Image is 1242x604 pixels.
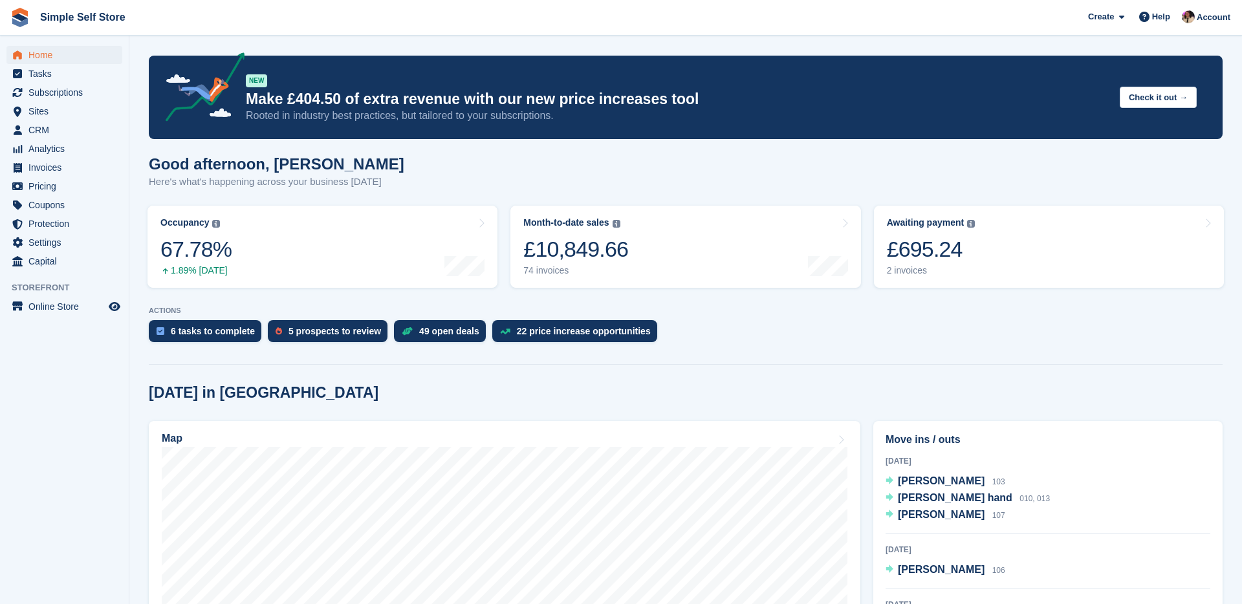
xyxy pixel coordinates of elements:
[1182,10,1195,23] img: Scott McCutcheon
[107,299,122,314] a: Preview store
[992,511,1005,520] span: 107
[147,206,497,288] a: Occupancy 67.78% 1.89% [DATE]
[171,326,255,336] div: 6 tasks to complete
[149,320,268,349] a: 6 tasks to complete
[246,109,1109,123] p: Rooted in industry best practices, but tailored to your subscriptions.
[28,121,106,139] span: CRM
[6,121,122,139] a: menu
[517,326,651,336] div: 22 price increase opportunities
[886,507,1005,524] a: [PERSON_NAME] 107
[6,158,122,177] a: menu
[28,233,106,252] span: Settings
[155,52,245,126] img: price-adjustments-announcement-icon-8257ccfd72463d97f412b2fc003d46551f7dbcb40ab6d574587a9cd5c0d94...
[28,297,106,316] span: Online Store
[28,158,106,177] span: Invoices
[28,102,106,120] span: Sites
[6,83,122,102] a: menu
[28,65,106,83] span: Tasks
[886,490,1050,507] a: [PERSON_NAME] hand 010, 013
[419,326,479,336] div: 49 open deals
[967,220,975,228] img: icon-info-grey-7440780725fd019a000dd9b08b2336e03edf1995a4989e88bcd33f0948082b44.svg
[613,220,620,228] img: icon-info-grey-7440780725fd019a000dd9b08b2336e03edf1995a4989e88bcd33f0948082b44.svg
[1088,10,1114,23] span: Create
[6,65,122,83] a: menu
[212,220,220,228] img: icon-info-grey-7440780725fd019a000dd9b08b2336e03edf1995a4989e88bcd33f0948082b44.svg
[149,155,404,173] h1: Good afternoon, [PERSON_NAME]
[268,320,394,349] a: 5 prospects to review
[28,140,106,158] span: Analytics
[35,6,131,28] a: Simple Self Store
[149,384,378,402] h2: [DATE] in [GEOGRAPHIC_DATA]
[157,327,164,335] img: task-75834270c22a3079a89374b754ae025e5fb1db73e45f91037f5363f120a921f8.svg
[898,509,985,520] span: [PERSON_NAME]
[28,177,106,195] span: Pricing
[6,215,122,233] a: menu
[898,564,985,575] span: [PERSON_NAME]
[402,327,413,336] img: deal-1b604bf984904fb50ccaf53a9ad4b4a5d6e5aea283cecdc64d6e3604feb123c2.svg
[992,477,1005,486] span: 103
[6,140,122,158] a: menu
[523,236,628,263] div: £10,849.66
[160,236,232,263] div: 67.78%
[289,326,381,336] div: 5 prospects to review
[886,562,1005,579] a: [PERSON_NAME] 106
[276,327,282,335] img: prospect-51fa495bee0391a8d652442698ab0144808aea92771e9ea1ae160a38d050c398.svg
[886,473,1005,490] a: [PERSON_NAME] 103
[1019,494,1050,503] span: 010, 013
[10,8,30,27] img: stora-icon-8386f47178a22dfd0bd8f6a31ec36ba5ce8667c1dd55bd0f319d3a0aa187defe.svg
[394,320,492,349] a: 49 open deals
[6,102,122,120] a: menu
[523,217,609,228] div: Month-to-date sales
[6,196,122,214] a: menu
[6,46,122,64] a: menu
[28,46,106,64] span: Home
[898,492,1012,503] span: [PERSON_NAME] hand
[1197,11,1230,24] span: Account
[6,297,122,316] a: menu
[6,252,122,270] a: menu
[886,455,1210,467] div: [DATE]
[6,233,122,252] a: menu
[886,544,1210,555] div: [DATE]
[246,90,1109,109] p: Make £404.50 of extra revenue with our new price increases tool
[510,206,860,288] a: Month-to-date sales £10,849.66 74 invoices
[886,432,1210,448] h2: Move ins / outs
[28,215,106,233] span: Protection
[149,175,404,189] p: Here's what's happening across your business [DATE]
[28,196,106,214] span: Coupons
[887,217,964,228] div: Awaiting payment
[898,475,985,486] span: [PERSON_NAME]
[492,320,664,349] a: 22 price increase opportunities
[887,236,975,263] div: £695.24
[246,74,267,87] div: NEW
[160,265,232,276] div: 1.89% [DATE]
[500,329,510,334] img: price_increase_opportunities-93ffe204e8149a01c8c9dc8f82e8f89637d9d84a8eef4429ea346261dce0b2c0.svg
[6,177,122,195] a: menu
[28,83,106,102] span: Subscriptions
[28,252,106,270] span: Capital
[1152,10,1170,23] span: Help
[12,281,129,294] span: Storefront
[523,265,628,276] div: 74 invoices
[874,206,1224,288] a: Awaiting payment £695.24 2 invoices
[992,566,1005,575] span: 106
[887,265,975,276] div: 2 invoices
[162,433,182,444] h2: Map
[160,217,209,228] div: Occupancy
[1120,87,1197,108] button: Check it out →
[149,307,1223,315] p: ACTIONS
